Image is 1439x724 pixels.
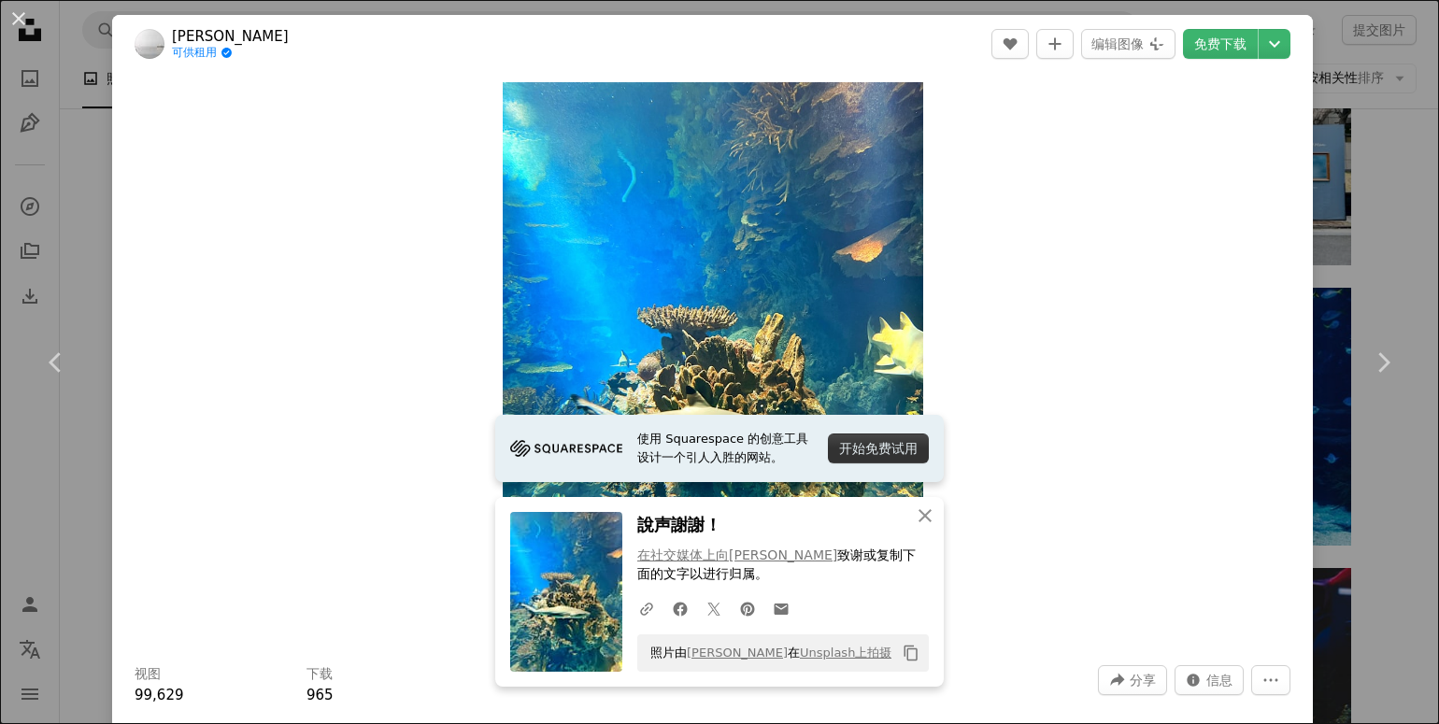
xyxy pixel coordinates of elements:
a: 免费下载 [1183,29,1258,59]
font: 965 [306,687,334,703]
img: 前往 sohrab zia 的个人资料 [135,29,164,59]
button: 分享此图片 [1098,665,1167,695]
a: 通过电子邮件分享 [764,589,798,627]
font: 致谢 [837,547,863,562]
button: 喜欢 [991,29,1029,59]
font: 在 [788,646,800,660]
a: 在 Pinterest 上分享 [731,589,764,627]
font: 99,629 [135,687,184,703]
img: 一个大型水族馆，里面有很多不同种类的鱼 [503,82,923,643]
font: 使用 Squarespace 的创意工具设计一个引人入胜的网站。 [637,432,808,464]
a: 在 Facebook 上分享 [663,589,697,627]
button: 放大此图像 [503,82,923,643]
img: file-1705255347840-230a6ab5bca9image [510,434,622,462]
button: 添加到收藏夹 [1036,29,1074,59]
a: Unsplash上拍摄 [800,646,891,660]
a: 在社交媒体上向[PERSON_NAME] [637,547,837,562]
a: 使用 Squarespace 的创意工具设计一个引人入胜的网站。开始免费试用 [495,415,944,482]
button: 复制到剪贴板 [895,637,927,669]
font: 信息 [1206,673,1232,688]
font: [PERSON_NAME] [172,28,289,45]
a: 下一个 [1327,273,1439,452]
a: [PERSON_NAME] [172,27,289,46]
font: 照片由 [650,646,687,660]
font: 开始免费试用 [839,441,918,456]
button: 更多操作 [1251,665,1290,695]
a: 在 Twitter 上分享 [697,589,731,627]
font: 下载 [306,666,333,681]
a: 可供租用 [172,46,289,61]
button: 编辑图像 [1081,29,1175,59]
font: 编辑图像 [1091,36,1144,51]
font: 可供租用 [172,46,217,59]
a: [PERSON_NAME] [687,646,788,660]
font: 分享 [1130,673,1156,688]
button: 选择下载大小 [1259,29,1290,59]
font: 视图 [135,666,161,681]
font: 或复制下面的文字以进行归属。 [637,547,916,581]
button: 关于此图片的统计数据 [1175,665,1244,695]
font: 說声謝謝！ [637,515,721,534]
font: 免费下载 [1194,36,1247,51]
